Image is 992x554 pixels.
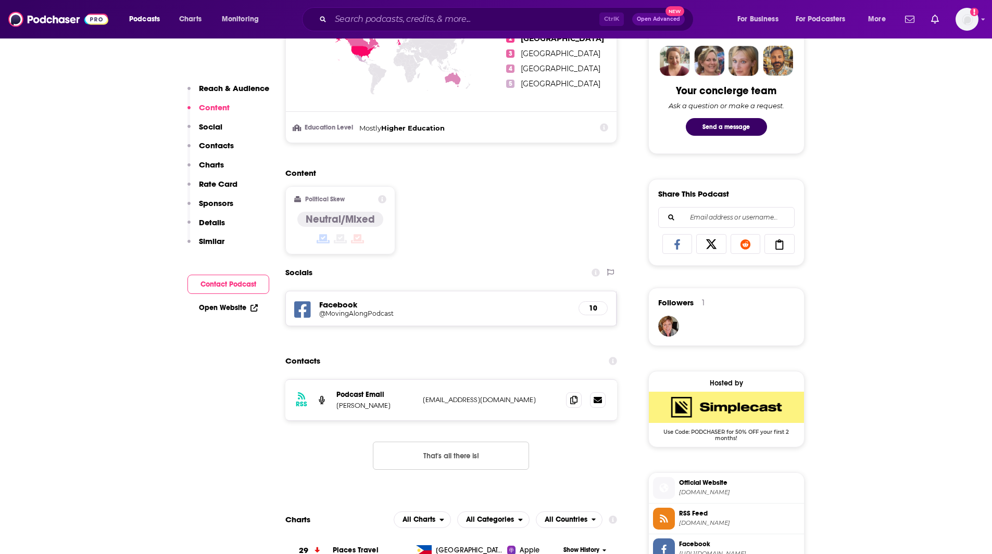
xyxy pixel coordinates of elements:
span: For Podcasters [796,12,846,27]
p: Sponsors [199,198,233,208]
a: Charts [172,11,208,28]
a: Show notifications dropdown [901,10,919,28]
span: [GEOGRAPHIC_DATA] [521,79,600,88]
span: RSS Feed [679,509,800,518]
h2: Political Skew [305,196,345,203]
p: Similar [199,236,224,246]
span: All Categories [466,516,514,523]
button: Reach & Audience [187,83,269,102]
img: ChristiCassidy [658,316,679,337]
h5: Facebook [319,300,571,310]
span: Official Website [679,478,800,487]
span: Logged in as AtriaBooks [956,8,978,31]
span: Open Advanced [637,17,680,22]
span: [GEOGRAPHIC_DATA] [521,34,604,43]
img: Jon Profile [763,46,793,76]
div: Search followers [658,207,795,228]
button: Charts [187,160,224,179]
h4: Neutral/Mixed [306,213,375,226]
div: Search podcasts, credits, & more... [312,7,704,31]
div: Ask a question or make a request. [669,101,784,110]
p: [EMAIL_ADDRESS][DOMAIN_NAME] [423,395,558,404]
div: 1 [702,298,705,307]
a: Share on Reddit [731,234,761,254]
span: New [665,6,684,16]
h3: Education Level [294,124,355,131]
button: open menu [789,11,861,28]
button: Sponsors [187,198,233,217]
button: Rate Card [187,179,237,198]
h3: Share This Podcast [658,189,729,199]
button: open menu [394,511,451,528]
button: Show profile menu [956,8,978,31]
img: Podchaser - Follow, Share and Rate Podcasts [8,9,108,29]
span: Podcasts [129,12,160,27]
span: Mostly [359,124,381,132]
span: 5 [506,80,514,88]
button: Details [187,217,225,237]
span: All Countries [545,516,587,523]
span: Higher Education [381,124,445,132]
h5: @MovingAlongPodcast [319,310,486,317]
span: Monitoring [222,12,259,27]
span: Use Code: PODCHASER for 50% OFF your first 2 months! [649,423,804,442]
button: open menu [861,11,899,28]
span: feeds.simplecast.com [679,519,800,527]
button: Send a message [686,118,767,136]
img: User Profile [956,8,978,31]
h2: Platforms [394,511,451,528]
button: Social [187,122,222,141]
button: open menu [536,511,603,528]
input: Email address or username... [667,208,786,227]
a: Official Website[DOMAIN_NAME] [653,477,800,499]
a: SimpleCast Deal: Use Code: PODCHASER for 50% OFF your first 2 months! [649,392,804,441]
a: Open Website [199,303,258,312]
h2: Categories [457,511,530,528]
button: Similar [187,236,224,255]
h2: Contacts [285,351,320,371]
img: SimpleCast Deal: Use Code: PODCHASER for 50% OFF your first 2 months! [649,392,804,423]
button: open menu [457,511,530,528]
img: Sydney Profile [660,46,690,76]
p: Reach & Audience [199,83,269,93]
img: Jules Profile [729,46,759,76]
h5: 10 [587,304,599,313]
span: Facebook [679,539,800,549]
span: Charts [179,12,202,27]
button: Nothing here. [373,442,529,470]
span: For Business [737,12,778,27]
button: open menu [730,11,792,28]
p: Podcast Email [336,390,415,399]
span: Followers [658,298,694,307]
span: [GEOGRAPHIC_DATA] [521,49,600,58]
div: Hosted by [649,379,804,388]
input: Search podcasts, credits, & more... [331,11,599,28]
a: Show notifications dropdown [927,10,943,28]
p: Details [199,217,225,227]
a: @MovingAlongPodcast [319,310,571,317]
p: Social [199,122,222,132]
h2: Countries [536,511,603,528]
div: Your concierge team [676,84,776,97]
p: Charts [199,160,224,170]
a: Copy Link [764,234,795,254]
h2: Charts [285,514,310,524]
span: All Charts [403,516,435,523]
span: moving-along.simplecast.com [679,488,800,496]
button: Contact Podcast [187,275,269,294]
span: More [868,12,886,27]
button: Open AdvancedNew [632,13,685,25]
h2: Socials [285,263,312,282]
p: Contacts [199,140,234,150]
a: Share on X/Twitter [696,234,726,254]
a: RSS Feed[DOMAIN_NAME] [653,508,800,530]
span: Ctrl K [599,12,624,26]
button: Content [187,102,230,122]
button: open menu [122,11,173,28]
span: 3 [506,49,514,58]
a: Share on Facebook [662,234,693,254]
img: Barbara Profile [694,46,724,76]
button: open menu [215,11,272,28]
h3: RSS [296,400,307,408]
